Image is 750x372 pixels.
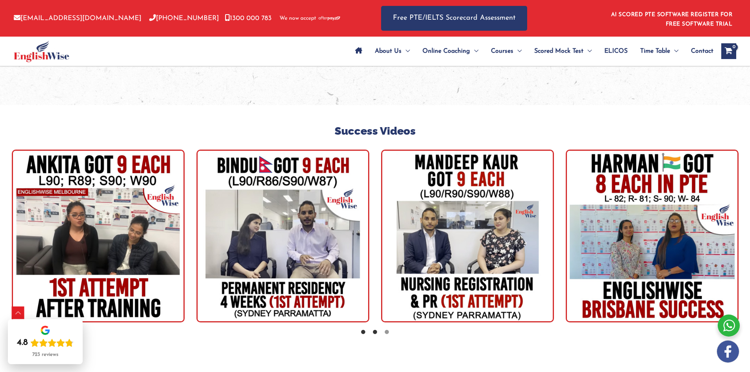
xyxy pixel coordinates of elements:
[640,37,670,65] span: Time Table
[491,37,513,65] span: Courses
[381,150,554,322] img: null
[225,15,272,22] a: 1300 000 783
[402,37,410,65] span: Menu Toggle
[470,37,478,65] span: Menu Toggle
[319,16,340,20] img: Afterpay-Logo
[6,125,744,137] h4: Success Videos
[598,37,634,65] a: ELICOS
[149,15,219,22] a: [PHONE_NUMBER]
[14,15,141,22] a: [EMAIL_ADDRESS][DOMAIN_NAME]
[17,337,28,348] div: 4.8
[381,6,527,31] a: Free PTE/IELTS Scorecard Assessment
[528,37,598,65] a: Scored Mock TestMenu Toggle
[196,150,369,322] img: null
[14,41,69,62] img: cropped-ew-logo
[691,37,713,65] span: Contact
[375,37,402,65] span: About Us
[685,37,713,65] a: Contact
[606,6,736,31] aside: Header Widget 1
[634,37,685,65] a: Time TableMenu Toggle
[513,37,522,65] span: Menu Toggle
[717,341,739,363] img: white-facebook.png
[349,37,713,65] nav: Site Navigation: Main Menu
[604,37,628,65] span: ELICOS
[583,37,592,65] span: Menu Toggle
[485,37,528,65] a: CoursesMenu Toggle
[416,37,485,65] a: Online CoachingMenu Toggle
[12,150,185,322] img: null
[721,43,736,59] a: View Shopping Cart, empty
[611,12,733,27] a: AI SCORED PTE SOFTWARE REGISTER FOR FREE SOFTWARE TRIAL
[32,352,58,358] div: 723 reviews
[566,150,739,322] img: null
[17,337,74,348] div: Rating: 4.8 out of 5
[670,37,678,65] span: Menu Toggle
[369,37,416,65] a: About UsMenu Toggle
[280,15,316,22] span: We now accept
[422,37,470,65] span: Online Coaching
[534,37,583,65] span: Scored Mock Test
